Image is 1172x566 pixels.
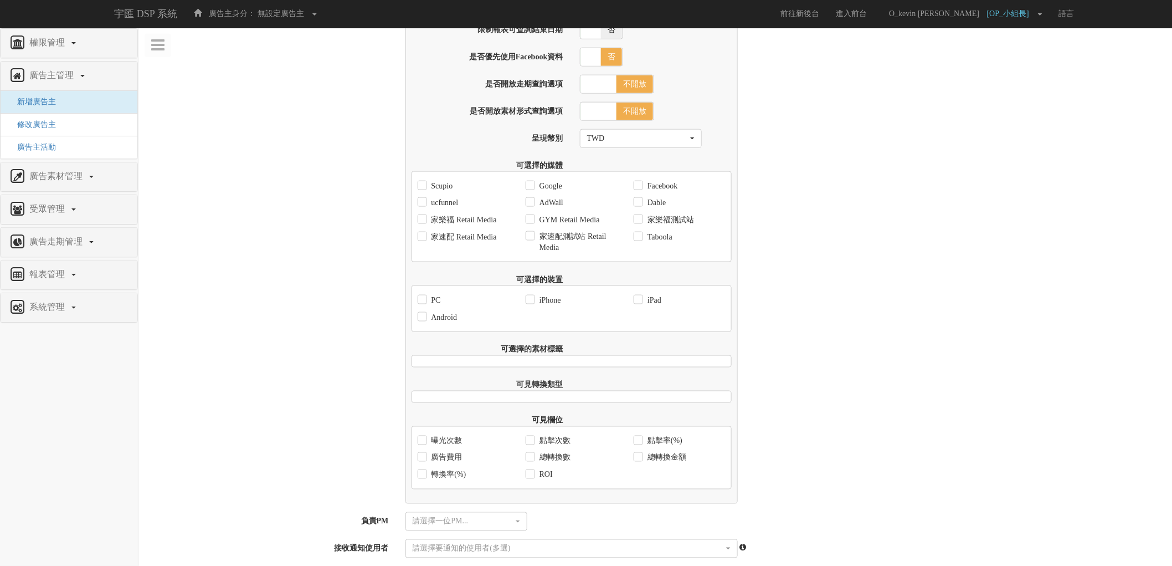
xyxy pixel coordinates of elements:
[403,75,572,90] label: 是否開放走期查詢選項
[403,156,572,171] label: 可選擇的媒體
[645,215,694,226] label: 家樂福測試站
[429,232,497,243] label: 家速配 Retail Media
[9,98,56,106] a: 新增廣告主
[27,70,79,80] span: 廣告主管理
[9,120,56,129] a: 修改廣告主
[616,103,653,120] span: 不開放
[645,436,682,447] label: 點擊率(%)
[537,295,561,306] label: iPhone
[9,34,129,52] a: 權限管理
[645,452,686,463] label: 總轉換金額
[601,21,622,39] span: 否
[9,168,129,186] a: 廣告素材管理
[27,171,88,181] span: 廣告素材管理
[580,129,702,148] button: TWD
[429,312,458,323] label: Android
[403,271,572,285] label: 可選擇的裝置
[537,215,600,226] label: GYM Retail Media
[403,102,572,117] label: 是否開放素材形式查詢選項
[27,38,70,47] span: 權限管理
[27,269,70,279] span: 報表管理
[403,340,572,355] label: 可選擇的素材標籤
[601,48,622,66] span: 否
[537,436,570,447] label: 點擊次數
[645,197,666,208] label: Dable
[537,470,553,481] label: ROI
[429,181,453,192] label: Scupio
[987,9,1035,18] span: [OP_小組長]
[645,232,672,243] label: Taboola
[429,197,459,208] label: ucfunnel
[429,295,441,306] label: PC
[429,215,497,226] label: 家樂福 Retail Media
[537,197,563,208] label: AdWall
[429,436,462,447] label: 曝光次數
[429,452,462,463] label: 廣告費用
[405,539,738,558] button: Nothing selected
[616,75,653,93] span: 不開放
[645,181,677,192] label: Facebook
[883,9,985,18] span: O_kevin [PERSON_NAME]
[138,512,397,527] label: 負責PM
[405,512,527,531] button: 請選擇一位PM...
[429,470,466,481] label: 轉換率(%)
[403,48,572,63] label: 是否優先使用Facebook資料
[27,204,70,213] span: 受眾管理
[9,201,129,218] a: 受眾管理
[403,129,572,144] label: 呈現幣別
[537,452,570,463] label: 總轉換數
[537,181,562,192] label: Google
[537,231,617,253] label: 家速配測試站 Retail Media
[138,539,397,554] label: 接收通知使用者
[413,516,513,527] div: 請選擇一位PM...
[209,9,255,18] span: 廣告主身分：
[413,543,724,554] div: 請選擇要通知的使用者(多選)
[403,376,572,391] label: 可見轉換類型
[403,411,572,426] label: 可見欄位
[9,266,129,284] a: 報表管理
[27,237,88,246] span: 廣告走期管理
[27,302,70,312] span: 系統管理
[9,67,129,85] a: 廣告主管理
[587,133,688,144] div: TWD
[258,9,304,18] span: 無設定廣告主
[9,143,56,151] a: 廣告主活動
[9,299,129,317] a: 系統管理
[645,295,661,306] label: iPad
[9,233,129,251] a: 廣告走期管理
